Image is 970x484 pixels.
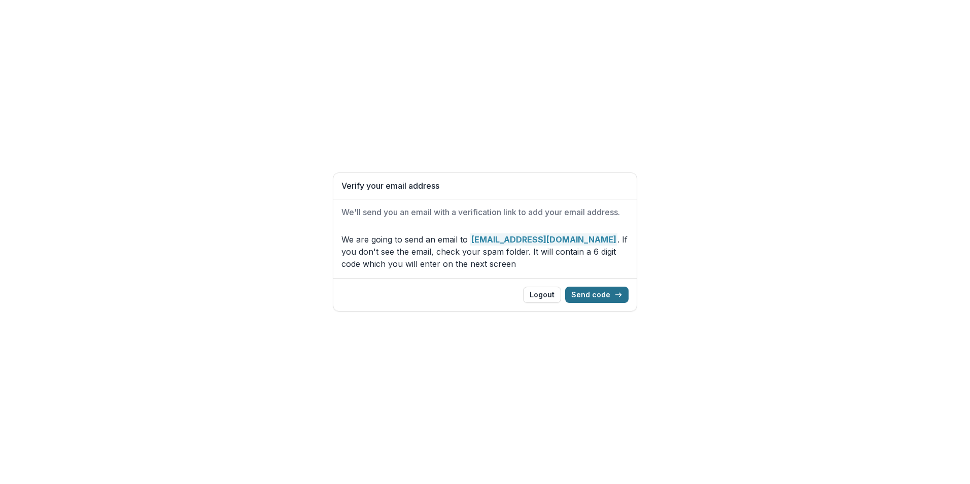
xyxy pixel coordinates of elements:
[470,233,617,246] strong: [EMAIL_ADDRESS][DOMAIN_NAME]
[341,181,629,191] h1: Verify your email address
[523,287,561,303] button: Logout
[341,233,629,270] p: We are going to send an email to . If you don't see the email, check your spam folder. It will co...
[341,208,629,217] h2: We'll send you an email with a verification link to add your email address.
[565,287,629,303] button: Send code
